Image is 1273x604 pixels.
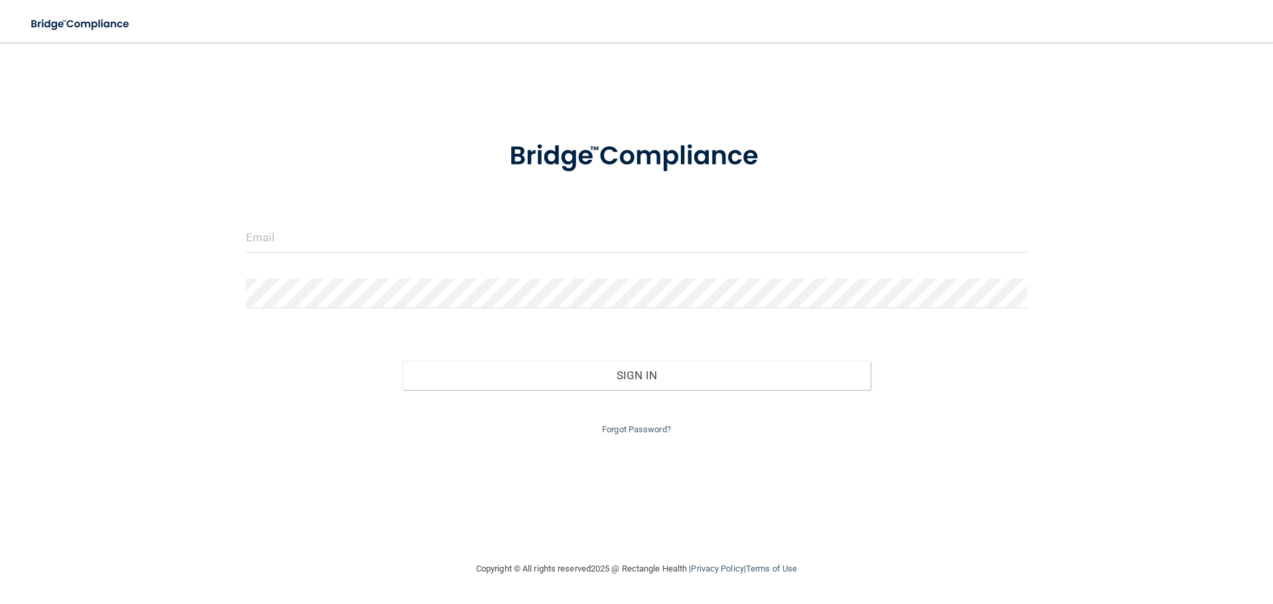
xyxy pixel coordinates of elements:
[482,122,791,191] img: bridge_compliance_login_screen.278c3ca4.svg
[1044,510,1257,563] iframe: Drift Widget Chat Controller
[20,11,142,38] img: bridge_compliance_login_screen.278c3ca4.svg
[394,548,879,590] div: Copyright © All rights reserved 2025 @ Rectangle Health | |
[246,223,1027,253] input: Email
[602,424,671,434] a: Forgot Password?
[691,564,743,574] a: Privacy Policy
[402,361,871,390] button: Sign In
[746,564,797,574] a: Terms of Use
